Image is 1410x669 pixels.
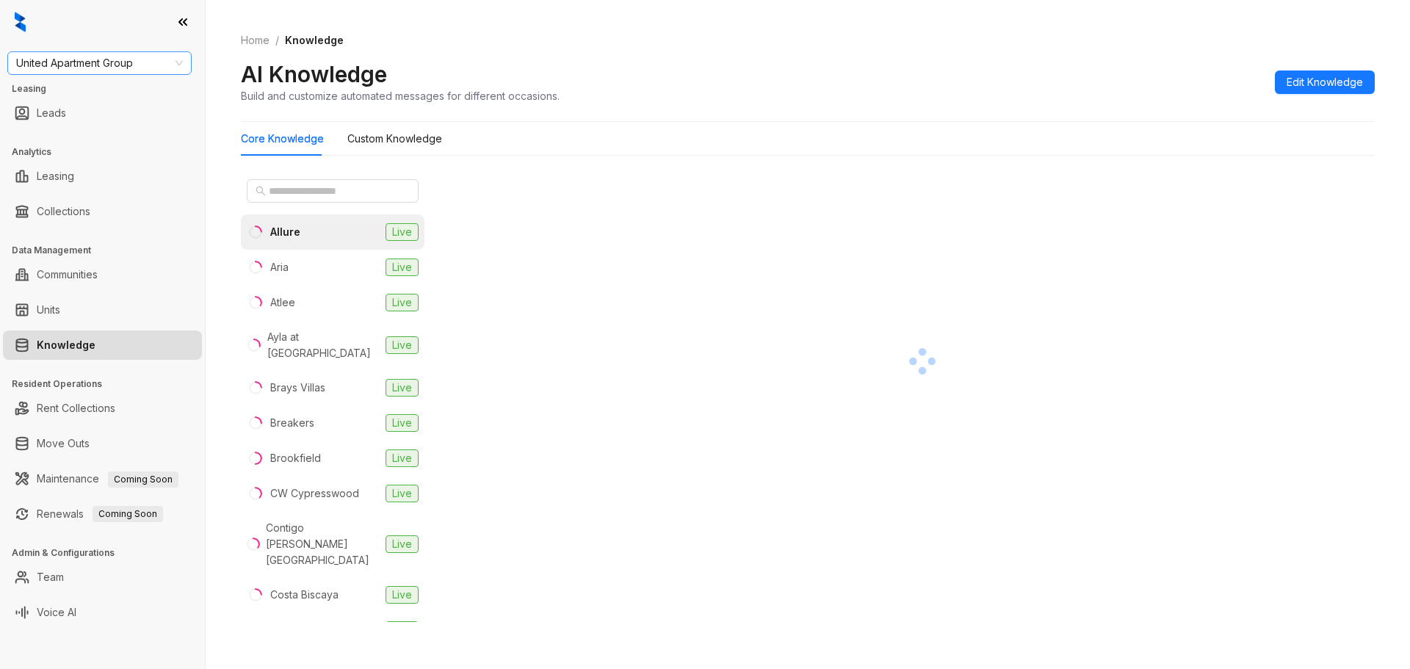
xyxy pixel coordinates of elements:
[37,330,95,360] a: Knowledge
[270,259,289,275] div: Aria
[37,260,98,289] a: Communities
[386,294,419,311] span: Live
[108,471,178,488] span: Coming Soon
[12,377,205,391] h3: Resident Operations
[37,499,163,529] a: RenewalsComing Soon
[270,587,339,603] div: Costa Biscaya
[3,429,202,458] li: Move Outs
[12,244,205,257] h3: Data Management
[238,32,272,48] a: Home
[270,224,300,240] div: Allure
[37,162,74,191] a: Leasing
[386,223,419,241] span: Live
[386,621,419,639] span: Live
[3,162,202,191] li: Leasing
[1287,74,1363,90] span: Edit Knowledge
[386,379,419,397] span: Live
[3,563,202,592] li: Team
[37,394,115,423] a: Rent Collections
[386,258,419,276] span: Live
[37,295,60,325] a: Units
[386,336,419,354] span: Live
[386,535,419,553] span: Live
[3,98,202,128] li: Leads
[37,98,66,128] a: Leads
[37,197,90,226] a: Collections
[275,32,279,48] li: /
[270,415,314,431] div: Breakers
[12,82,205,95] h3: Leasing
[3,295,202,325] li: Units
[386,586,419,604] span: Live
[16,52,183,74] span: United Apartment Group
[3,260,202,289] li: Communities
[3,598,202,627] li: Voice AI
[270,450,321,466] div: Brookfield
[37,598,76,627] a: Voice AI
[37,563,64,592] a: Team
[266,520,380,568] div: Contigo [PERSON_NAME][GEOGRAPHIC_DATA]
[386,449,419,467] span: Live
[1275,70,1375,94] button: Edit Knowledge
[386,485,419,502] span: Live
[241,60,387,88] h2: AI Knowledge
[267,329,380,361] div: Ayla at [GEOGRAPHIC_DATA]
[241,88,560,104] div: Build and customize automated messages for different occasions.
[241,131,324,147] div: Core Knowledge
[37,429,90,458] a: Move Outs
[386,414,419,432] span: Live
[3,197,202,226] li: Collections
[3,394,202,423] li: Rent Collections
[3,499,202,529] li: Renewals
[93,506,163,522] span: Coming Soon
[3,330,202,360] li: Knowledge
[256,186,266,196] span: search
[270,485,359,502] div: CW Cypresswood
[347,131,442,147] div: Custom Knowledge
[3,464,202,493] li: Maintenance
[15,12,26,32] img: logo
[270,294,295,311] div: Atlee
[12,546,205,560] h3: Admin & Configurations
[12,145,205,159] h3: Analytics
[285,34,344,46] span: Knowledge
[270,380,325,396] div: Brays Villas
